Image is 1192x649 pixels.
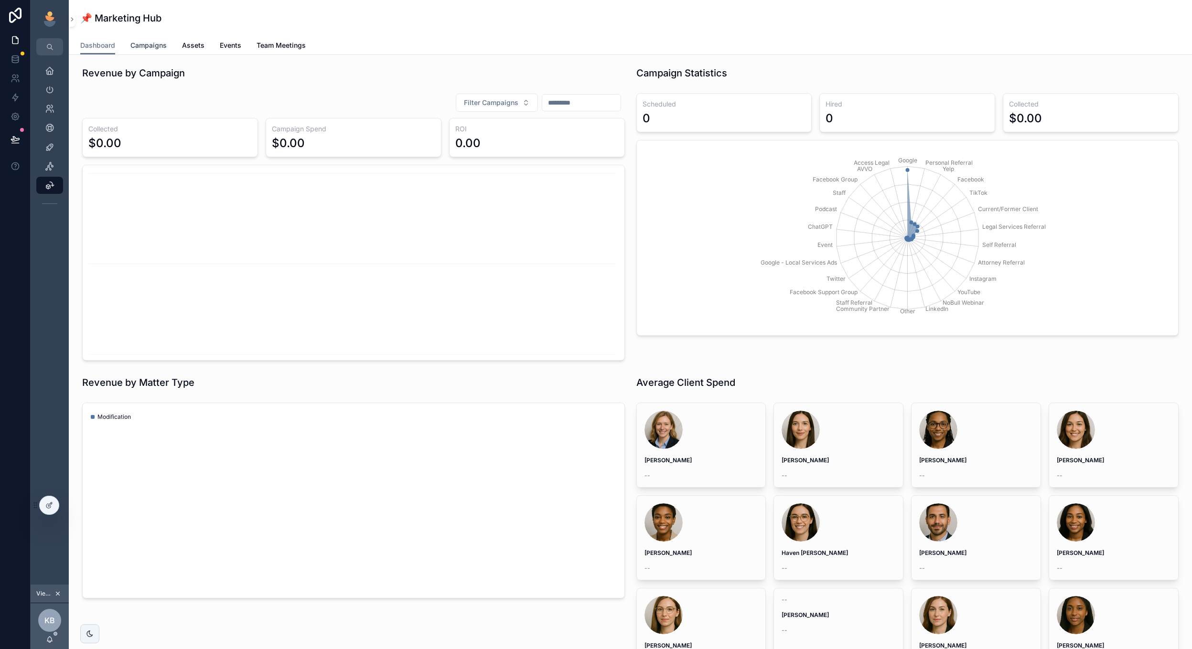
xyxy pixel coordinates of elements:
h1: Campaign Statistics [636,66,727,80]
strong: [PERSON_NAME] [782,457,829,464]
a: Dashboard [80,37,115,55]
strong: [PERSON_NAME] [644,457,692,464]
span: Viewing as [MEDICAL_DATA] [36,590,53,597]
strong: [PERSON_NAME] [1057,549,1104,556]
span: Dashboard [80,41,115,50]
strong: Haven [PERSON_NAME] [782,549,848,556]
tspan: Google [898,157,917,164]
span: -- [644,564,650,572]
div: 0 [826,111,833,126]
tspan: TikTok [969,189,988,196]
tspan: LinkedIn [925,305,948,312]
strong: [PERSON_NAME] [919,642,966,649]
div: scrollable content [31,55,69,223]
tspan: Attorney Referral [977,259,1024,266]
tspan: Current/Former Client [977,205,1038,213]
h1: Average Client Spend [636,376,735,389]
span: Team Meetings [257,41,306,50]
span: -- [782,596,787,604]
div: $0.00 [272,136,305,151]
tspan: Google - Local Services Ads [761,259,837,266]
h1: 📌 Marketing Hub [80,11,161,25]
img: App logo [42,11,57,27]
a: Campaigns [130,37,167,56]
h3: Collected [1009,99,1172,109]
a: Events [220,37,241,56]
span: -- [782,564,787,572]
h3: Collected [88,124,252,134]
tspan: Community Partner [836,305,889,312]
span: -- [782,472,787,479]
h1: Revenue by Matter Type [82,376,194,389]
span: Filter Campaigns [464,98,518,107]
tspan: Legal Services Referral [982,223,1045,230]
strong: [PERSON_NAME] [919,549,966,556]
h3: Campaign Spend [272,124,435,134]
h3: ROI [455,124,619,134]
strong: [PERSON_NAME] [644,642,692,649]
tspan: YouTube [957,288,980,296]
tspan: Event [817,241,833,248]
strong: [PERSON_NAME] [782,611,829,618]
strong: [PERSON_NAME] [1057,457,1104,464]
h3: Scheduled [643,99,806,109]
strong: [PERSON_NAME] [919,457,966,464]
tspan: Facebook Support Group [789,288,857,296]
span: Campaigns [130,41,167,50]
div: $0.00 [88,136,121,151]
span: -- [1057,472,1063,479]
span: -- [1057,564,1063,572]
div: 0.00 [455,136,481,151]
tspan: Staff Referral [836,299,872,306]
span: Assets [182,41,204,50]
tspan: Instagram [969,275,997,282]
tspan: Yelp [942,165,954,172]
tspan: NoBull Webinar [942,299,984,306]
span: -- [919,564,925,572]
a: Assets [182,37,204,56]
strong: [PERSON_NAME] [644,549,692,556]
button: Select Button [456,94,538,112]
span: -- [919,472,925,479]
tspan: Podcast [815,205,837,213]
tspan: Other [900,308,915,315]
tspan: Personal Referral [925,159,973,166]
tspan: ChatGPT [808,223,833,230]
div: chart [88,409,619,592]
span: -- [782,627,787,634]
tspan: Access Legal [853,159,889,166]
div: $0.00 [1009,111,1042,126]
span: -- [644,472,650,479]
a: Team Meetings [257,37,306,56]
tspan: Facebook [957,176,984,183]
tspan: Staff [832,189,846,196]
strong: [PERSON_NAME] [1057,642,1104,649]
div: 0 [643,111,650,126]
span: Modification [97,413,131,421]
span: KB [44,615,55,626]
h1: Revenue by Campaign [82,66,185,80]
div: chart [88,171,619,354]
tspan: Self Referral [982,241,1016,248]
tspan: AVVO [857,165,872,172]
tspan: Facebook Group [812,176,857,183]
span: Events [220,41,241,50]
div: chart [643,146,1173,330]
h3: Hired [826,99,989,109]
tspan: Twitter [826,275,845,282]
